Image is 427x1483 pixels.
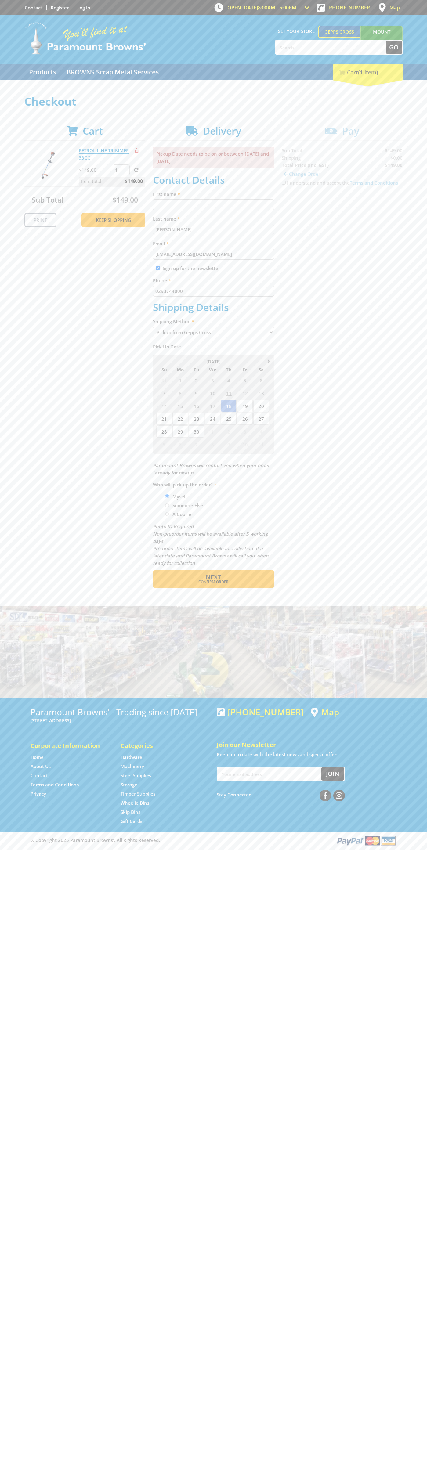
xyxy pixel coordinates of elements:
[189,374,204,386] span: 2
[24,835,403,846] div: ® Copyright 2025 Paramount Browns'. All Rights Reserved.
[206,359,221,365] span: [DATE]
[121,781,137,788] a: Go to the Storage page
[221,438,237,450] span: 9
[121,809,140,815] a: Go to the Skip Bins page
[112,195,138,205] span: $149.00
[205,413,220,425] span: 24
[156,400,172,412] span: 14
[217,741,397,749] h5: Join our Newsletter
[217,767,321,781] input: Your email address
[79,166,111,174] p: $149.00
[333,64,403,80] div: Cart
[170,491,189,502] label: Myself
[237,400,253,412] span: 19
[156,438,172,450] span: 5
[275,41,386,54] input: Search
[253,400,269,412] span: 20
[217,707,304,717] div: [PHONE_NUMBER]
[24,213,56,227] a: Print
[83,124,103,137] span: Cart
[31,707,211,717] h3: Paramount Browns' - Trading since [DATE]
[121,772,151,779] a: Go to the Steel Supplies page
[79,147,129,161] a: PETROL LINE TRIMMER 33CC
[153,343,274,350] label: Pick Up Date
[153,523,269,566] em: Photo ID Required. Non-preorder items will be available after 5 working days Pre-order items will...
[125,177,143,186] span: $149.00
[253,438,269,450] span: 11
[205,400,220,412] span: 17
[172,438,188,450] span: 6
[62,64,163,80] a: Go to the BROWNS Scrap Metal Services page
[156,425,172,438] span: 28
[156,413,172,425] span: 21
[51,5,69,11] a: Go to the registration page
[189,425,204,438] span: 30
[206,573,221,581] span: Next
[253,425,269,438] span: 4
[172,413,188,425] span: 22
[31,781,79,788] a: Go to the Terms and Conditions page
[165,503,169,507] input: Please select who will pick up the order.
[205,387,220,399] span: 10
[221,413,237,425] span: 25
[165,512,169,516] input: Please select who will pick up the order.
[156,374,172,386] span: 31
[189,400,204,412] span: 16
[172,425,188,438] span: 29
[153,190,274,198] label: First name
[217,751,397,758] p: Keep up to date with the latest news and special offers.
[203,124,241,137] span: Delivery
[221,387,237,399] span: 11
[81,213,145,227] a: Keep Shopping
[237,425,253,438] span: 3
[217,787,345,802] div: Stay Connected
[121,800,149,806] a: Go to the Wheelie Bins page
[31,741,108,750] h5: Corporate Information
[79,177,145,186] p: Item total:
[153,462,270,476] em: Paramount Browns will contact you when your order is ready for pickup
[153,570,274,588] button: Next Confirm order
[25,5,42,11] a: Go to the Contact page
[221,374,237,386] span: 4
[31,717,211,724] p: [STREET_ADDRESS]
[121,791,155,797] a: Go to the Timber Supplies page
[205,366,220,373] span: We
[221,366,237,373] span: Th
[189,438,204,450] span: 7
[31,772,48,779] a: Go to the Contact page
[189,413,204,425] span: 23
[135,147,139,153] a: Remove from cart
[221,425,237,438] span: 2
[153,174,274,186] h2: Contact Details
[121,741,198,750] h5: Categories
[153,240,274,247] label: Email
[156,366,172,373] span: Su
[153,318,274,325] label: Shipping Method
[237,366,253,373] span: Fr
[358,69,378,76] span: (1 item)
[24,21,147,55] img: Paramount Browns'
[24,96,403,108] h1: Checkout
[336,835,397,846] img: PayPal, Mastercard, Visa accepted
[318,26,360,38] a: Gepps Cross
[121,763,144,770] a: Go to the Machinery page
[205,425,220,438] span: 1
[237,438,253,450] span: 10
[237,374,253,386] span: 5
[237,387,253,399] span: 12
[311,707,339,717] a: View a map of Gepps Cross location
[121,818,142,824] a: Go to the Gift Cards page
[153,215,274,222] label: Last name
[205,438,220,450] span: 8
[153,277,274,284] label: Phone
[166,580,261,584] span: Confirm order
[170,509,195,519] label: A Courier
[170,500,205,511] label: Someone Else
[163,265,220,271] label: Sign up for the newsletter
[153,224,274,235] input: Please enter your last name.
[205,374,220,386] span: 3
[172,400,188,412] span: 15
[253,374,269,386] span: 6
[172,387,188,399] span: 8
[121,754,142,760] a: Go to the Hardware page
